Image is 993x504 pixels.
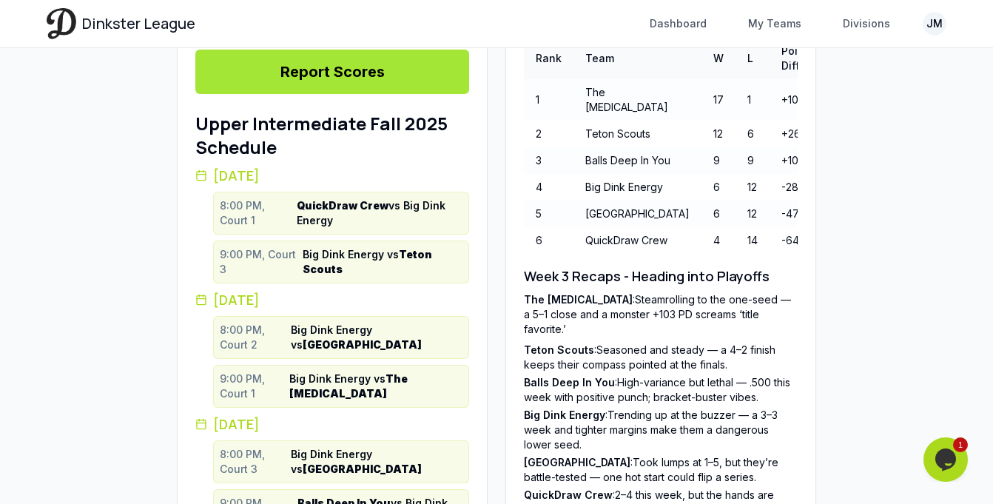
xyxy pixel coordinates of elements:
[524,408,798,452] li: : Trending up at the buzzer — a 3–3 week and tighter margins make them a dangerous lower seed.
[770,201,820,227] td: -47
[524,376,615,389] span: Balls Deep In You
[524,227,573,254] td: 6
[524,201,573,227] td: 5
[524,456,630,468] span: [GEOGRAPHIC_DATA]
[291,447,462,477] span: Big Dink Energy vs
[220,372,286,401] span: 9:00 PM, Court 1
[82,13,195,34] span: Dinkster League
[195,414,469,434] h3: [DATE]
[47,8,195,38] a: Dinkster League
[701,227,736,254] td: 4
[291,323,462,352] span: Big Dink Energy vs
[923,437,971,482] iframe: chat widget
[220,247,300,277] span: 9:00 PM, Court 3
[736,38,770,79] th: L
[770,79,820,121] td: +103
[573,174,701,201] td: Big Dink Energy
[739,10,810,37] a: My Teams
[303,463,422,475] strong: [GEOGRAPHIC_DATA]
[524,292,798,337] li: : Steamrolling to the one-seed — a 5–1 close and a monster +103 PD screams ‘title favorite.’
[573,147,701,174] td: Balls Deep In You
[770,174,820,201] td: -28
[923,12,946,36] button: JM
[524,455,798,485] li: : Took lumps at 1–5, but they’re battle-tested — one hot start could flip a series.
[524,79,573,121] td: 1
[573,201,701,227] td: [GEOGRAPHIC_DATA]
[524,375,798,405] li: : High-variance but lethal — .500 this week with positive punch; bracket-buster vibes.
[701,174,736,201] td: 6
[573,38,701,79] th: Team
[220,447,288,477] span: 8:00 PM, Court 3
[524,147,573,174] td: 3
[524,343,798,372] li: : Seasoned and steady — a 4–2 finish keeps their compass pointed at the finals.
[770,121,820,147] td: +26
[770,38,820,79] th: Point Diff
[524,488,613,501] span: QuickDraw Crew
[736,79,770,121] td: 1
[573,121,701,147] td: Teton Scouts
[524,174,573,201] td: 4
[736,201,770,227] td: 12
[701,121,736,147] td: 12
[736,227,770,254] td: 14
[770,147,820,174] td: +10
[524,409,605,421] span: Big Dink Energy
[297,198,462,228] span: vs Big Dink Energy
[770,227,820,254] td: -64
[524,343,594,356] span: Teton Scouts
[573,227,701,254] td: QuickDraw Crew
[220,198,294,228] span: 8:00 PM, Court 1
[524,293,633,306] span: The [MEDICAL_DATA]
[701,38,736,79] th: W
[701,201,736,227] td: 6
[573,79,701,121] td: The [MEDICAL_DATA]
[47,8,76,38] img: Dinkster
[641,10,716,37] a: Dashboard
[524,266,798,286] h2: Week 3 Recaps - Heading into Playoffs
[195,112,469,159] h1: Upper Intermediate Fall 2025 Schedule
[701,147,736,174] td: 9
[834,10,899,37] a: Divisions
[736,174,770,201] td: 12
[524,121,573,147] td: 2
[195,50,469,94] a: Report Scores
[297,199,388,212] strong: QuickDraw Crew
[195,289,469,310] h3: [DATE]
[289,372,462,401] span: Big Dink Energy vs
[736,121,770,147] td: 6
[736,147,770,174] td: 9
[524,38,573,79] th: Rank
[303,247,462,277] span: Big Dink Energy vs
[701,79,736,121] td: 17
[195,165,469,186] h3: [DATE]
[220,323,288,352] span: 8:00 PM, Court 2
[303,338,422,351] strong: [GEOGRAPHIC_DATA]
